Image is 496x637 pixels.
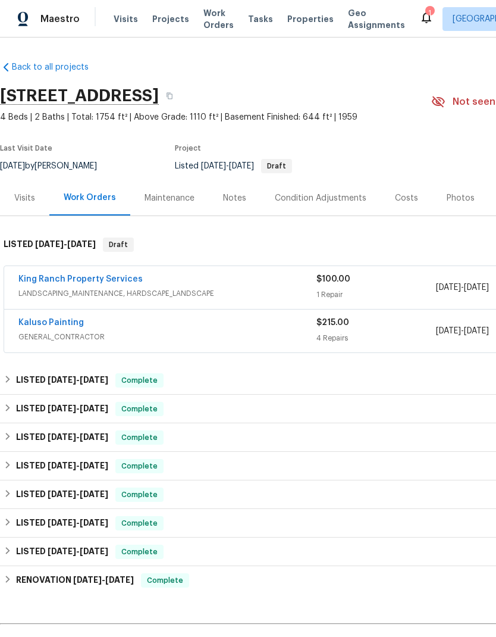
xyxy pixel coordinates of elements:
span: [DATE] [201,162,226,170]
span: - [436,282,489,293]
div: 1 Repair [316,289,435,301]
span: Complete [117,546,162,558]
span: [DATE] [436,283,461,292]
span: - [48,433,108,441]
span: $100.00 [316,275,350,283]
span: [DATE] [464,283,489,292]
h6: LISTED [16,516,108,530]
a: Kaluso Painting [18,318,84,327]
div: Work Orders [64,192,116,204]
div: Costs [395,192,418,204]
div: Condition Adjustments [275,192,366,204]
span: [DATE] [48,461,76,470]
a: King Ranch Property Services [18,275,143,283]
span: Complete [142,574,188,586]
h6: LISTED [4,238,96,252]
span: [DATE] [80,404,108,413]
span: [DATE] [48,433,76,441]
span: Complete [117,432,162,444]
button: Copy Address [159,85,180,107]
span: [DATE] [73,576,102,584]
span: [DATE] [35,240,64,248]
span: [DATE] [436,327,461,335]
span: Complete [117,460,162,472]
span: - [436,325,489,337]
span: [DATE] [48,547,76,555]
h6: LISTED [16,545,108,559]
h6: RENOVATION [16,573,134,588]
span: - [35,240,96,248]
div: Maintenance [145,192,194,204]
span: Draft [104,239,133,251]
span: [DATE] [80,376,108,384]
span: [DATE] [48,519,76,527]
span: Draft [262,163,291,170]
span: - [48,404,108,413]
span: Complete [117,403,162,415]
span: Complete [117,517,162,529]
h6: LISTED [16,459,108,473]
span: [DATE] [80,461,108,470]
h6: LISTED [16,402,108,416]
h6: LISTED [16,373,108,388]
span: [DATE] [80,519,108,527]
span: Listed [175,162,292,170]
span: - [48,519,108,527]
span: [DATE] [80,433,108,441]
span: - [48,376,108,384]
span: Maestro [40,13,80,25]
span: [DATE] [105,576,134,584]
span: [DATE] [464,327,489,335]
span: - [48,547,108,555]
span: [DATE] [48,376,76,384]
span: [DATE] [80,547,108,555]
span: [DATE] [80,490,108,498]
span: Tasks [248,15,273,23]
span: Work Orders [203,7,234,31]
span: Complete [117,489,162,501]
span: [DATE] [48,490,76,498]
span: - [48,461,108,470]
span: Visits [114,13,138,25]
span: [DATE] [229,162,254,170]
span: - [73,576,134,584]
div: Notes [223,192,246,204]
h6: LISTED [16,488,108,502]
span: GENERAL_CONTRACTOR [18,331,316,343]
div: 1 [425,7,434,19]
span: [DATE] [67,240,96,248]
div: Visits [14,192,35,204]
span: Complete [117,374,162,386]
span: LANDSCAPING_MAINTENANCE, HARDSCAPE_LANDSCAPE [18,288,316,299]
span: - [201,162,254,170]
span: $215.00 [316,318,349,327]
span: Geo Assignments [348,7,405,31]
div: 4 Repairs [316,332,435,344]
span: Properties [287,13,334,25]
span: [DATE] [48,404,76,413]
div: Photos [447,192,475,204]
span: - [48,490,108,498]
span: Projects [152,13,189,25]
h6: LISTED [16,430,108,445]
span: Project [175,145,201,152]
